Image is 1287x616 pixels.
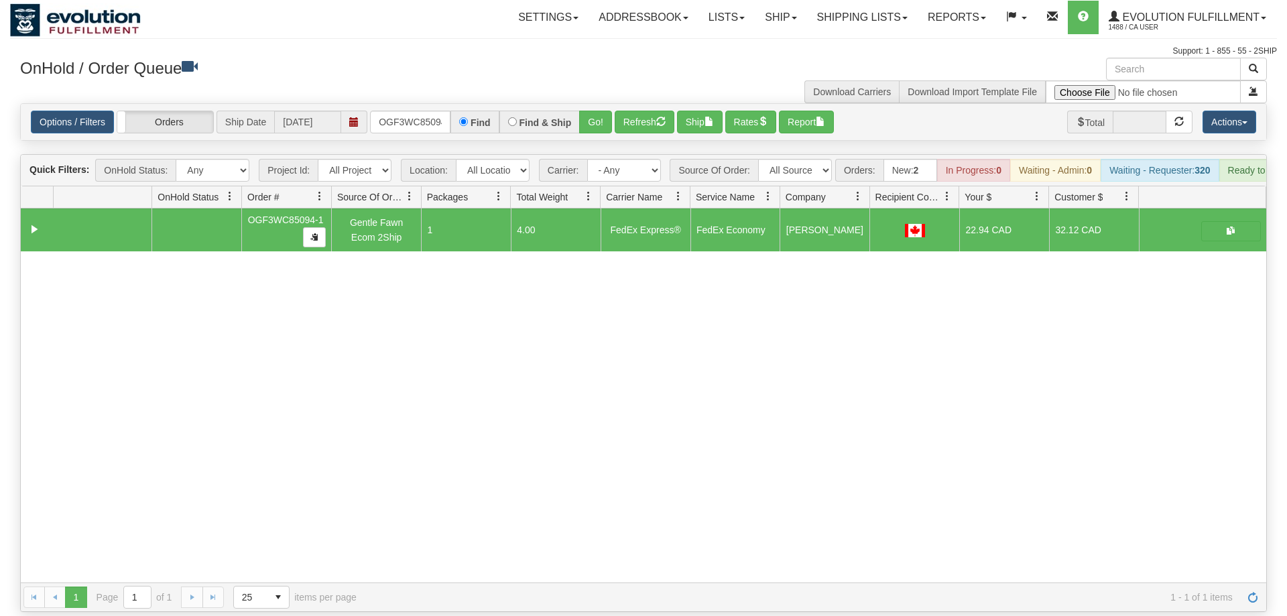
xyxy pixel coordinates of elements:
div: Waiting - Requester: [1101,159,1219,182]
span: Carrier: [539,159,587,182]
span: Evolution Fulfillment [1119,11,1260,23]
a: Evolution Fulfillment 1488 / CA User [1099,1,1276,34]
a: Download Carriers [813,86,891,97]
a: Packages filter column settings [487,185,510,208]
a: Reports [918,1,996,34]
span: Ship Date [217,111,274,133]
span: Source Of Order: [670,159,758,182]
td: FedEx Economy [690,208,780,251]
div: grid toolbar [21,155,1266,186]
td: [PERSON_NAME] [780,208,869,251]
div: New: [883,159,937,182]
span: 1 - 1 of 1 items [375,592,1233,603]
span: Service Name [696,190,755,204]
span: Total [1067,111,1113,133]
div: FedEx Express® [607,223,684,237]
strong: 0 [996,165,1001,176]
div: Support: 1 - 855 - 55 - 2SHIP [10,46,1277,57]
strong: 0 [1087,165,1092,176]
a: Order # filter column settings [308,185,331,208]
span: Orders: [835,159,883,182]
label: Find & Ship [519,118,572,127]
span: Page sizes drop down [233,586,290,609]
span: Customer $ [1054,190,1103,204]
div: In Progress: [937,159,1010,182]
a: Addressbook [589,1,698,34]
a: Lists [698,1,755,34]
strong: 2 [914,165,919,176]
span: 1 [427,225,432,235]
input: Search [1106,58,1241,80]
a: OnHold Status filter column settings [219,185,241,208]
a: Options / Filters [31,111,114,133]
h3: OnHold / Order Queue [20,58,633,77]
span: Page 1 [65,587,86,608]
a: Company filter column settings [847,185,869,208]
input: Import [1046,80,1241,103]
span: Total Weight [516,190,568,204]
span: Page of 1 [97,586,172,609]
button: Copy to clipboard [303,227,326,247]
span: 25 [242,591,259,604]
img: logo1488.jpg [10,3,141,37]
span: Carrier Name [606,190,662,204]
button: Go! [579,111,612,133]
a: Download Import Template File [908,86,1037,97]
span: OGF3WC85094-1 [248,214,324,225]
span: 1488 / CA User [1109,21,1209,34]
a: Ship [755,1,806,34]
a: Refresh [1242,587,1264,608]
span: Recipient Country [875,190,942,204]
span: Company [786,190,826,204]
button: Actions [1203,111,1256,133]
span: Source Of Order [337,190,404,204]
img: CA [905,224,925,237]
span: Packages [427,190,468,204]
span: Project Id: [259,159,318,182]
a: Service Name filter column settings [757,185,780,208]
button: Search [1240,58,1267,80]
iframe: chat widget [1256,239,1286,376]
a: Recipient Country filter column settings [936,185,959,208]
div: Gentle Fawn Ecom 2Ship [338,215,416,245]
div: Waiting - Admin: [1010,159,1101,182]
a: Settings [508,1,589,34]
a: Customer $ filter column settings [1115,185,1138,208]
td: 32.12 CAD [1049,208,1139,251]
button: Refresh [615,111,674,133]
label: Orders [117,111,213,133]
a: Your $ filter column settings [1026,185,1048,208]
span: Order # [247,190,279,204]
a: Carrier Name filter column settings [667,185,690,208]
strong: 320 [1194,165,1210,176]
span: OnHold Status [158,190,219,204]
button: Ship [677,111,723,133]
a: Source Of Order filter column settings [398,185,421,208]
button: Rates [725,111,777,133]
span: Your $ [965,190,991,204]
label: Quick Filters: [29,163,89,176]
span: Location: [401,159,456,182]
a: Shipping lists [807,1,918,34]
input: Page 1 [124,587,151,608]
input: Order # [370,111,450,133]
button: Report [779,111,834,133]
span: 4.00 [517,225,535,235]
td: 22.94 CAD [959,208,1049,251]
button: Shipping Documents [1201,221,1261,241]
span: select [267,587,289,608]
label: Find [471,118,491,127]
a: Total Weight filter column settings [577,185,600,208]
a: Collapse [26,221,43,238]
span: OnHold Status: [95,159,176,182]
span: items per page [233,586,357,609]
